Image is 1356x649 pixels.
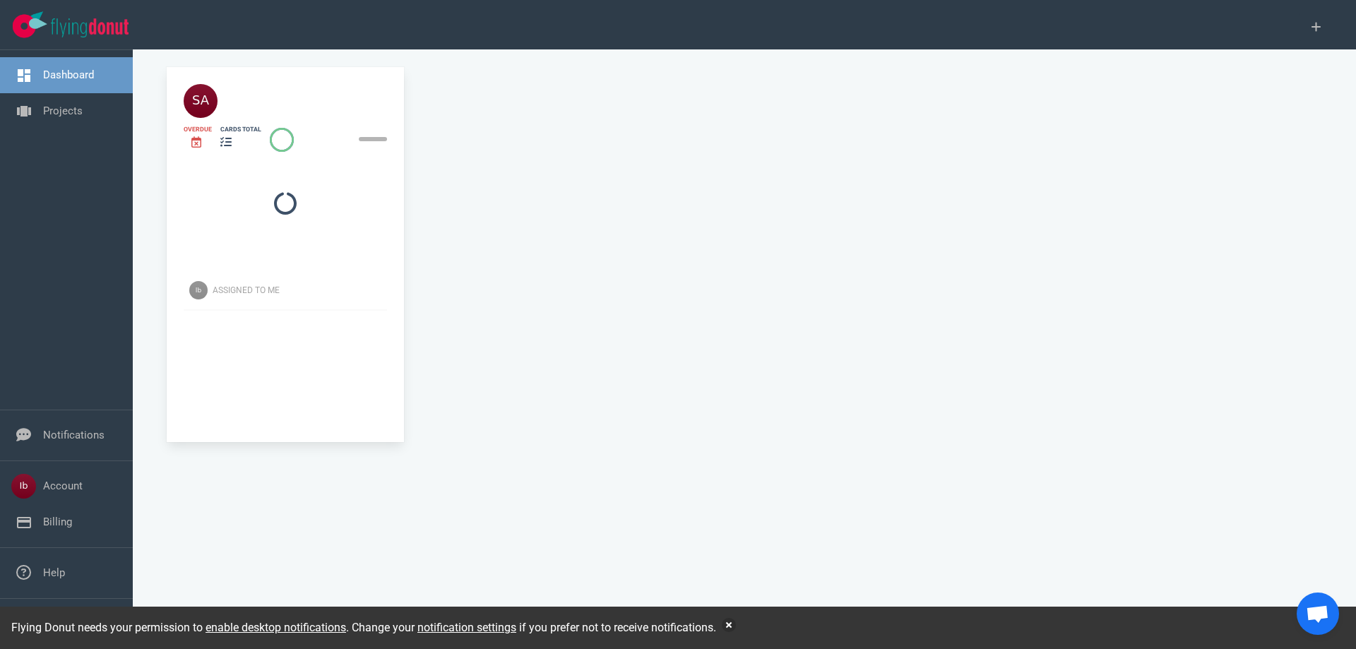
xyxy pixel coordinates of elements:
[206,621,346,634] a: enable desktop notifications
[346,621,716,634] span: . Change your if you prefer not to receive notifications.
[43,69,94,81] a: Dashboard
[417,621,516,634] a: notification settings
[43,480,83,492] a: Account
[1297,593,1339,635] div: Open de chat
[43,429,105,441] a: Notifications
[213,284,395,297] div: Assigned To Me
[51,18,129,37] img: Flying Donut text logo
[184,84,218,118] img: 40
[43,566,65,579] a: Help
[184,125,212,134] div: Overdue
[11,621,346,634] span: Flying Donut needs your permission to
[189,281,208,299] img: Avatar
[43,105,83,117] a: Projects
[43,516,72,528] a: Billing
[220,125,261,134] div: cards total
